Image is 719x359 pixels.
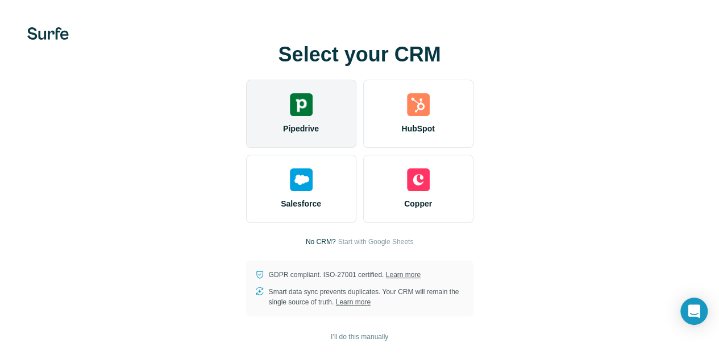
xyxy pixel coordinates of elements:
[290,93,313,116] img: pipedrive's logo
[404,198,432,209] span: Copper
[283,123,319,134] span: Pipedrive
[269,270,421,280] p: GDPR compliant. ISO-27001 certified.
[338,237,413,247] button: Start with Google Sheets
[331,332,388,342] span: I’ll do this manually
[336,298,371,306] a: Learn more
[269,287,464,307] p: Smart data sync prevents duplicates. Your CRM will remain the single source of truth.
[290,168,313,191] img: salesforce's logo
[407,168,430,191] img: copper's logo
[401,123,434,134] span: HubSpot
[680,298,708,325] div: Open Intercom Messenger
[306,237,336,247] p: No CRM?
[246,43,473,66] h1: Select your CRM
[281,198,321,209] span: Salesforce
[407,93,430,116] img: hubspot's logo
[386,271,421,279] a: Learn more
[27,27,69,40] img: Surfe's logo
[323,328,396,345] button: I’ll do this manually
